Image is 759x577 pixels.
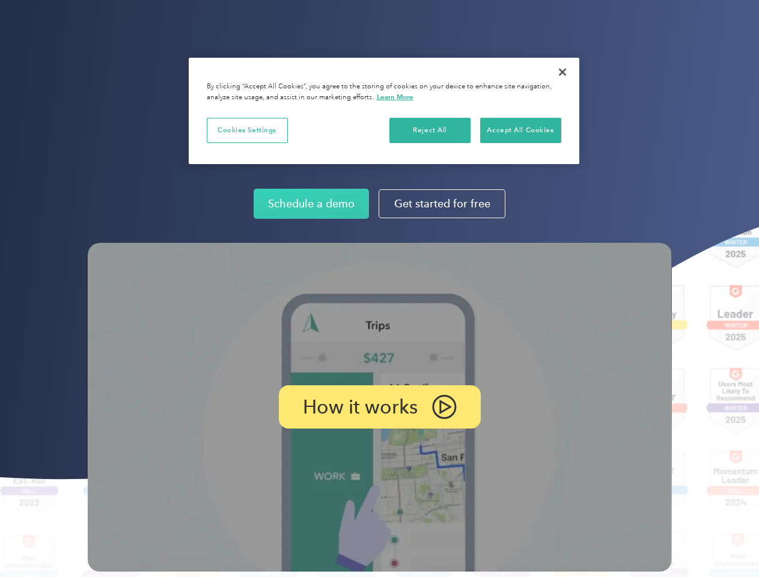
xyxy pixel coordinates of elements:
[207,118,288,143] button: Cookies Settings
[303,400,418,414] p: How it works
[379,189,505,218] a: Get started for free
[377,93,413,101] a: More information about your privacy, opens in a new tab
[254,189,369,219] a: Schedule a demo
[480,118,561,143] button: Accept All Cookies
[189,58,579,164] div: Cookie banner
[189,58,579,164] div: Privacy
[389,118,471,143] button: Reject All
[549,59,576,85] button: Close
[207,82,561,103] div: By clicking “Accept All Cookies”, you agree to the storing of cookies on your device to enhance s...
